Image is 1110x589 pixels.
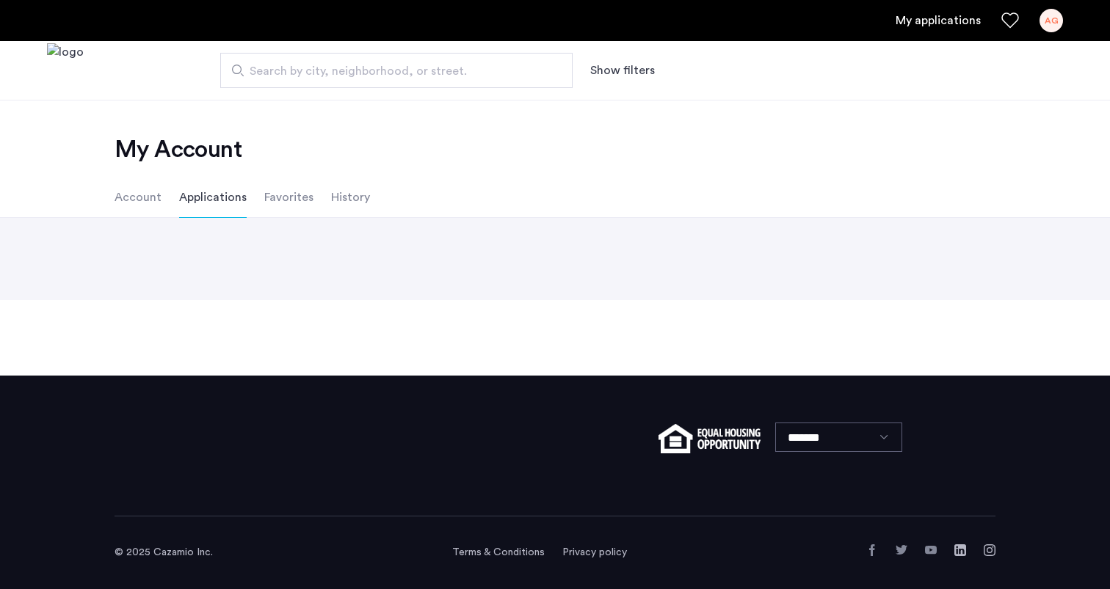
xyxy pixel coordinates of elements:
img: logo [47,43,84,98]
a: Cazamio logo [47,43,84,98]
a: Instagram [984,544,995,556]
a: Terms and conditions [452,545,545,560]
input: Apartment Search [220,53,573,88]
li: Favorites [264,177,313,218]
select: Language select [775,422,902,452]
a: Privacy policy [562,545,627,560]
a: Facebook [866,544,878,556]
img: equal-housing.png [659,424,761,453]
li: Applications [179,177,247,218]
li: Account [115,177,162,218]
li: History [331,177,370,218]
a: Twitter [896,544,907,556]
a: YouTube [925,544,937,556]
button: Show or hide filters [590,62,655,79]
span: Search by city, neighborhood, or street. [250,62,532,80]
a: My application [896,12,981,29]
div: AG [1040,9,1063,32]
a: Favorites [1001,12,1019,29]
a: LinkedIn [954,544,966,556]
h2: My Account [115,135,995,164]
span: © 2025 Cazamio Inc. [115,547,213,557]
